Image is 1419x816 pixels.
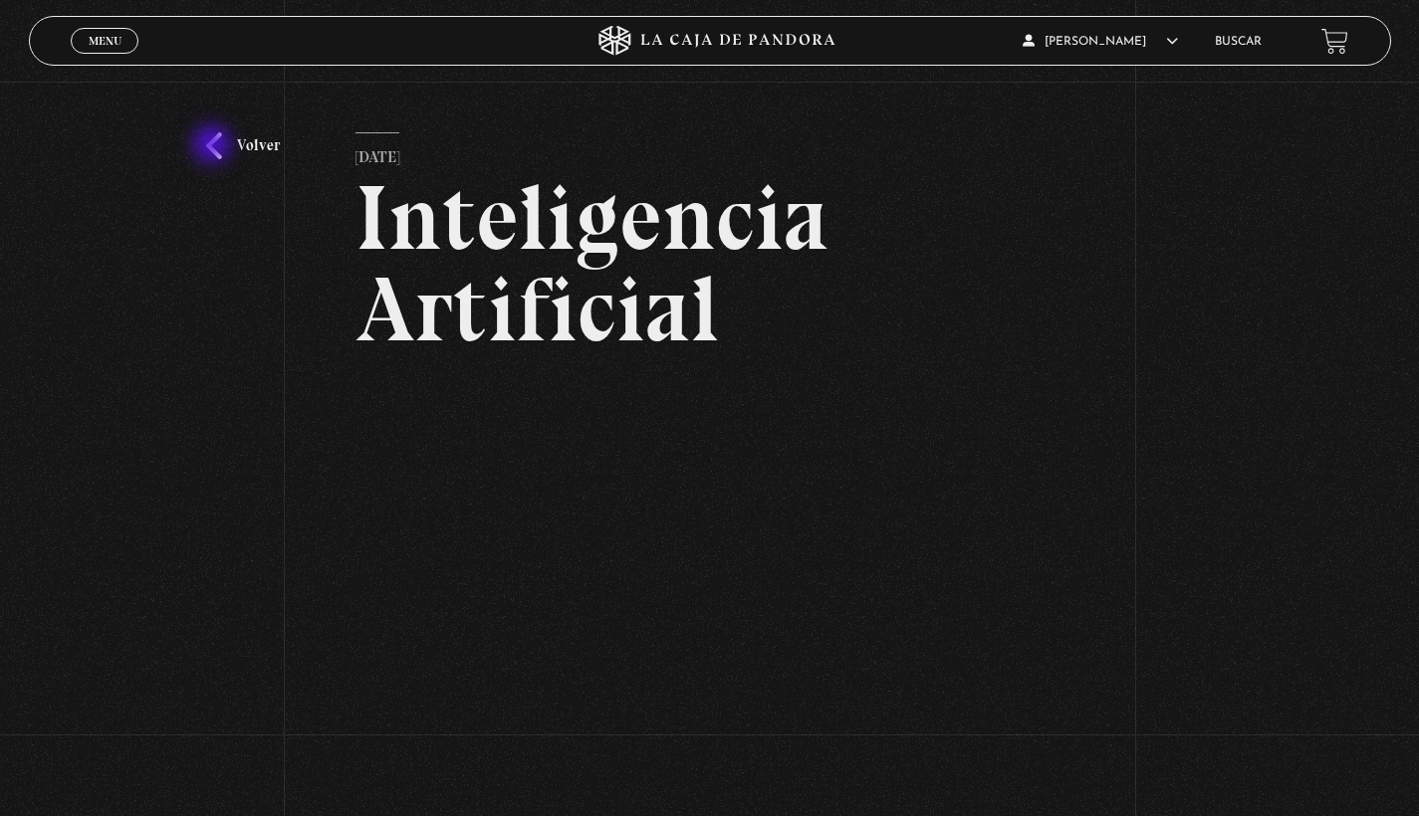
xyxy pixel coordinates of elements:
a: Buscar [1215,36,1262,48]
h2: Inteligencia Artificial [355,172,1064,355]
a: View your shopping cart [1321,28,1348,55]
span: Cerrar [82,52,128,66]
p: [DATE] [355,132,399,172]
span: Menu [89,35,121,47]
span: [PERSON_NAME] [1023,36,1178,48]
a: Volver [206,132,280,159]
